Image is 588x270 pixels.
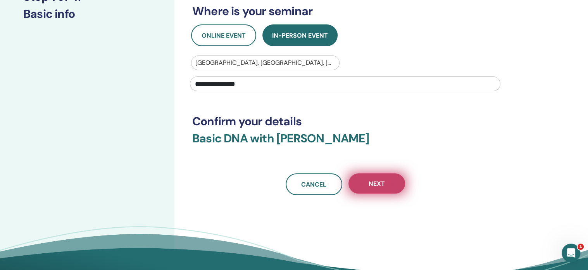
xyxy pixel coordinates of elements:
[301,180,326,189] span: Cancel
[192,114,498,128] h3: Confirm your details
[578,244,584,250] span: 1
[562,244,580,262] iframe: Intercom live chat
[272,31,328,40] span: In-Person Event
[262,24,338,46] button: In-Person Event
[286,173,342,195] a: Cancel
[23,7,151,21] h3: Basic info
[202,31,246,40] span: Online Event
[369,180,385,188] span: Next
[348,173,405,194] button: Next
[191,24,256,46] button: Online Event
[192,132,498,155] h3: Basic DNA with [PERSON_NAME]
[192,4,498,18] h3: Where is your seminar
